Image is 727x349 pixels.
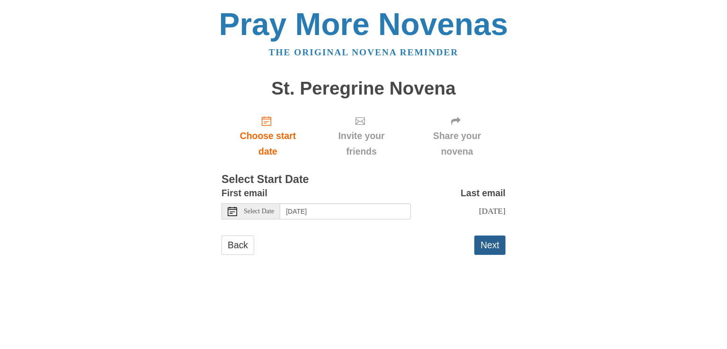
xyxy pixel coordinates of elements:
[231,128,305,159] span: Choose start date
[474,236,505,255] button: Next
[461,185,505,201] label: Last email
[244,208,274,215] span: Select Date
[222,236,254,255] a: Back
[408,108,505,164] div: Click "Next" to confirm your start date first.
[222,108,314,164] a: Choose start date
[222,79,505,99] h1: St. Peregrine Novena
[324,128,399,159] span: Invite your friends
[219,7,508,42] a: Pray More Novenas
[418,128,496,159] span: Share your novena
[479,206,505,216] span: [DATE]
[314,108,408,164] div: Click "Next" to confirm your start date first.
[222,174,505,186] h3: Select Start Date
[222,185,267,201] label: First email
[269,47,459,57] a: The original novena reminder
